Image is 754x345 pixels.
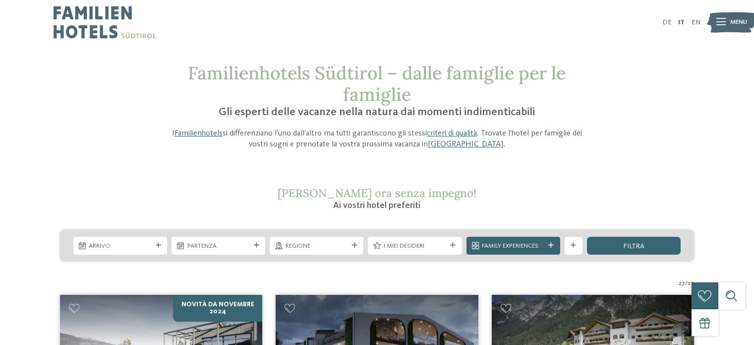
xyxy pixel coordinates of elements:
span: Gli esperti delle vacanze nella natura dai momenti indimenticabili [219,107,535,118]
span: Ai vostri hotel preferiti [333,201,420,210]
span: Menu [730,18,747,27]
a: Familienhotels [174,130,223,138]
span: Regione [286,242,348,251]
span: Arrivo [89,242,151,251]
a: IT [678,19,685,26]
span: 27 [679,279,685,288]
span: / [685,279,688,288]
p: I si differenziano l’uno dall’altro ma tutti garantiscono gli stessi . Trovate l’hotel per famigl... [165,128,589,150]
a: criteri di qualità [427,130,477,138]
a: EN [692,19,700,26]
span: Familienhotels Südtirol – dalle famiglie per le famiglie [188,62,566,106]
span: [PERSON_NAME] ora senza impegno! [278,186,476,200]
span: Partenza [187,242,250,251]
a: [GEOGRAPHIC_DATA] [428,140,503,148]
span: 27 [688,279,694,288]
span: Family Experiences [482,242,544,251]
span: I miei desideri [384,242,446,251]
span: filtra [623,243,644,250]
a: DE [662,19,672,26]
